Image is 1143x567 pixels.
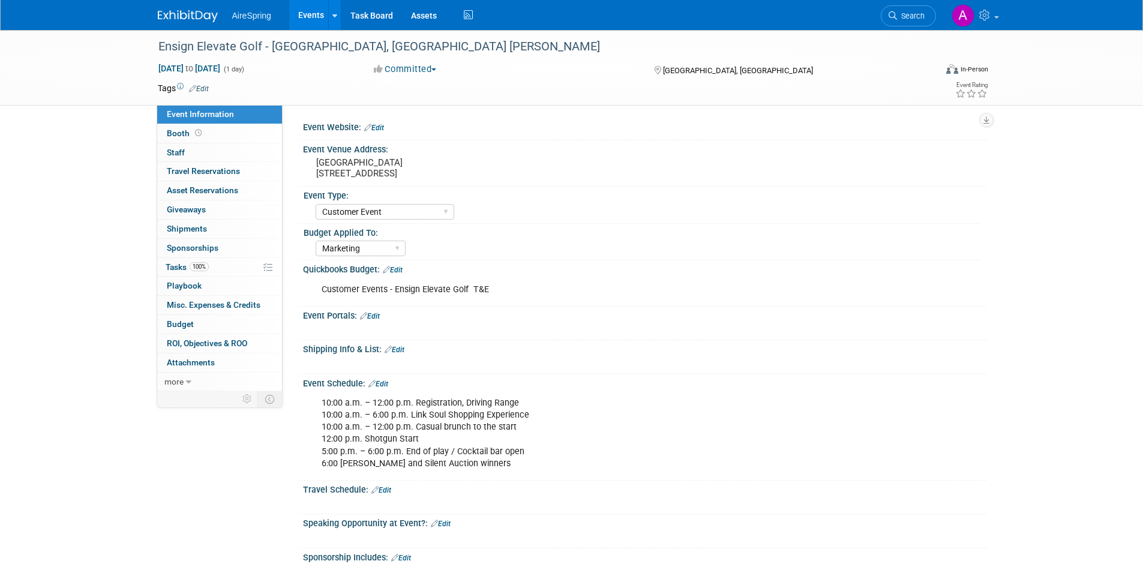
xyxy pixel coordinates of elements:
a: Budget [157,315,282,334]
div: Sponsorship Includes: [303,548,986,564]
a: Booth [157,124,282,143]
div: Event Venue Address: [303,140,986,155]
span: Booth not reserved yet [193,128,204,137]
a: Edit [360,312,380,320]
div: Event Website: [303,118,986,134]
span: Asset Reservations [167,185,238,195]
span: Booth [167,128,204,138]
a: Attachments [157,353,282,372]
span: Misc. Expenses & Credits [167,300,260,310]
div: 10:00 a.m. – 12:00 p.m. Registration, Driving Range 10:00 a.m. – 6:00 p.m. Link Soul Shopping Exp... [313,391,854,475]
span: [DATE] [DATE] [158,63,221,74]
a: ROI, Objectives & ROO [157,334,282,353]
div: Event Schedule: [303,374,986,390]
a: Sponsorships [157,239,282,257]
div: Customer Events - Ensign Elevate Golf T&E [313,278,854,302]
div: Speaking Opportunity at Event?: [303,514,986,530]
span: Sponsorships [167,243,218,253]
a: Misc. Expenses & Credits [157,296,282,314]
span: Playbook [167,281,202,290]
a: Event Information [157,105,282,124]
a: Edit [383,266,403,274]
span: Attachments [167,358,215,367]
span: ROI, Objectives & ROO [167,338,247,348]
div: Budget Applied To: [304,224,980,239]
span: Search [897,11,925,20]
a: Edit [189,85,209,93]
a: Shipments [157,220,282,238]
img: Aila Ortiaga [952,4,974,27]
span: more [164,377,184,386]
span: (1 day) [223,65,244,73]
a: Staff [157,143,282,162]
img: Format-Inperson.png [946,64,958,74]
a: Edit [364,124,384,132]
button: Committed [370,63,441,76]
img: ExhibitDay [158,10,218,22]
a: Search [881,5,936,26]
span: Giveaways [167,205,206,214]
span: 100% [190,262,209,271]
div: Quickbooks Budget: [303,260,986,276]
span: Travel Reservations [167,166,240,176]
a: Edit [385,346,404,354]
a: Edit [368,380,388,388]
div: Ensign Elevate Golf - [GEOGRAPHIC_DATA], [GEOGRAPHIC_DATA] [PERSON_NAME] [154,36,918,58]
span: Event Information [167,109,234,119]
span: Tasks [166,262,209,272]
a: more [157,373,282,391]
a: Tasks100% [157,258,282,277]
a: Giveaways [157,200,282,219]
span: to [184,64,195,73]
a: Edit [431,520,451,528]
span: AireSpring [232,11,271,20]
span: [GEOGRAPHIC_DATA], [GEOGRAPHIC_DATA] [663,66,813,75]
span: Shipments [167,224,207,233]
a: Travel Reservations [157,162,282,181]
span: Staff [167,148,185,157]
a: Edit [371,486,391,494]
div: Travel Schedule: [303,481,986,496]
a: Playbook [157,277,282,295]
pre: [GEOGRAPHIC_DATA] [STREET_ADDRESS] [316,157,574,179]
div: Event Portals: [303,307,986,322]
a: Edit [391,554,411,562]
a: Asset Reservations [157,181,282,200]
td: Tags [158,82,209,94]
div: In-Person [960,65,988,74]
td: Toggle Event Tabs [257,391,282,407]
div: Shipping Info & List: [303,340,986,356]
div: Event Type: [304,187,980,202]
span: Budget [167,319,194,329]
td: Personalize Event Tab Strip [237,391,258,407]
div: Event Rating [955,82,988,88]
div: Event Format [865,62,989,80]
